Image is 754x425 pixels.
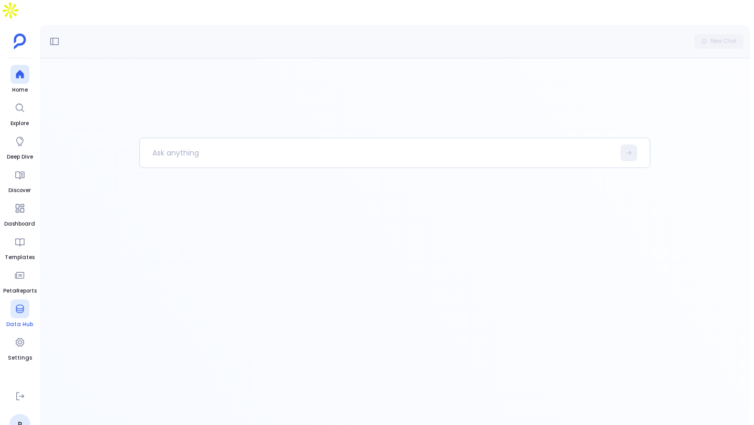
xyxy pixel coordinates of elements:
a: Home [10,65,29,94]
a: Deep Dive [7,132,33,161]
a: Data Hub [6,299,33,329]
span: Data Hub [6,320,33,329]
span: Deep Dive [7,153,33,161]
a: PetaReports [3,266,37,295]
span: Explore [10,119,29,128]
span: PetaReports [3,287,37,295]
a: Discover [8,165,31,195]
span: Discover [8,186,31,195]
a: Settings [8,333,32,362]
a: Dashboard [4,199,35,228]
span: Settings [8,354,32,362]
span: Templates [5,253,35,262]
a: Templates [5,232,35,262]
img: petavue logo [14,33,26,49]
span: Dashboard [4,220,35,228]
a: Explore [10,98,29,128]
span: Home [10,86,29,94]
